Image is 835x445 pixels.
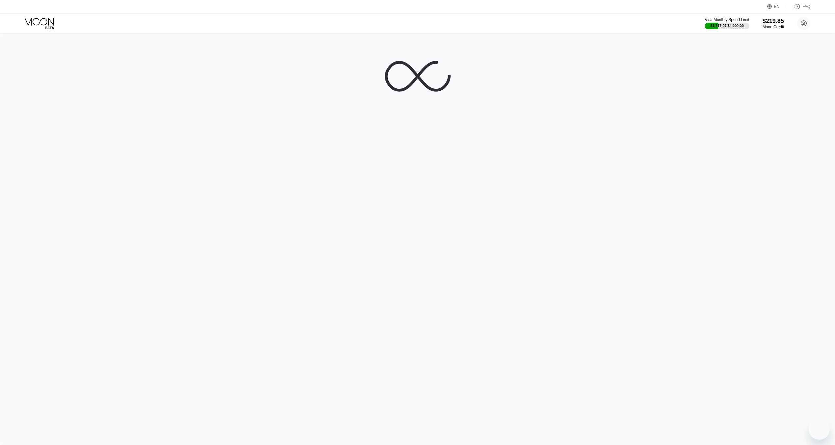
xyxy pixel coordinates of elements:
[763,18,784,29] div: $219.85Moon Credit
[809,419,830,440] iframe: Button to launch messaging window
[767,3,787,10] div: EN
[763,18,784,25] div: $219.85
[802,4,810,9] div: FAQ
[711,24,744,28] div: $1,217.97 / $4,000.00
[705,17,749,29] div: Visa Monthly Spend Limit$1,217.97/$4,000.00
[763,25,784,29] div: Moon Credit
[774,4,780,9] div: EN
[705,17,749,22] div: Visa Monthly Spend Limit
[787,3,810,10] div: FAQ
